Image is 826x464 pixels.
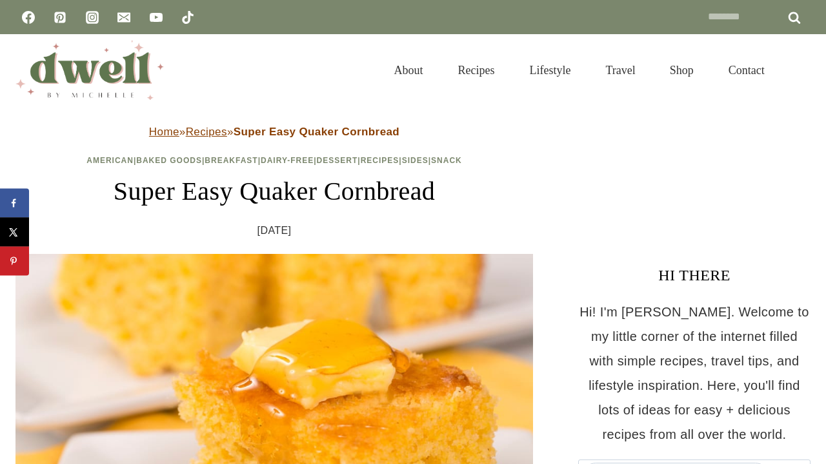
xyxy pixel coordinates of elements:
[79,5,105,30] a: Instagram
[789,59,811,81] button: View Search Form
[149,126,399,138] span: » »
[111,5,137,30] a: Email
[588,48,652,93] a: Travel
[136,156,202,165] a: Baked Goods
[205,156,257,165] a: Breakfast
[361,156,399,165] a: Recipes
[15,172,533,211] h1: Super Easy Quaker Cornbread
[431,156,462,165] a: Snack
[15,5,41,30] a: Facebook
[15,41,164,100] img: DWELL by michelle
[652,48,711,93] a: Shop
[86,156,462,165] span: | | | | | | |
[711,48,782,93] a: Contact
[376,48,440,93] a: About
[175,5,201,30] a: TikTok
[86,156,134,165] a: American
[578,300,811,447] p: Hi! I'm [PERSON_NAME]. Welcome to my little corner of the internet filled with simple recipes, tr...
[512,48,588,93] a: Lifestyle
[261,156,314,165] a: Dairy-Free
[376,48,782,93] nav: Primary Navigation
[186,126,227,138] a: Recipes
[440,48,512,93] a: Recipes
[578,264,811,287] h3: HI THERE
[234,126,399,138] strong: Super Easy Quaker Cornbread
[149,126,179,138] a: Home
[257,221,292,240] time: [DATE]
[402,156,428,165] a: Sides
[47,5,73,30] a: Pinterest
[317,156,358,165] a: Dessert
[143,5,169,30] a: YouTube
